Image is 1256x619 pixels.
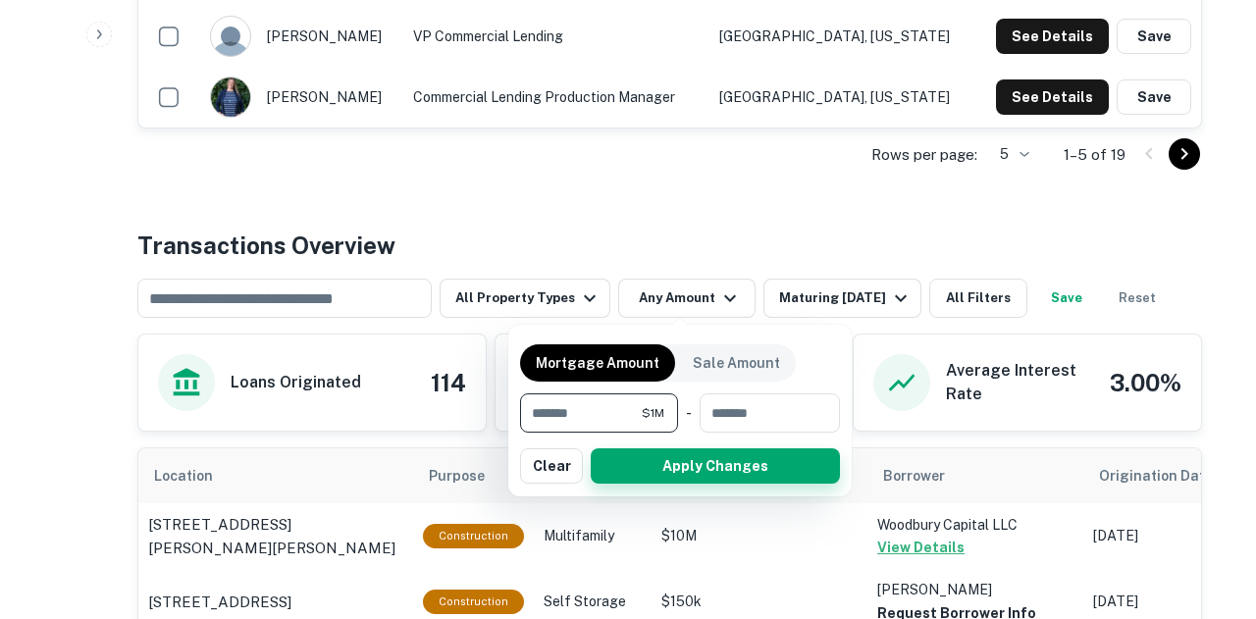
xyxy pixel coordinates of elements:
[686,393,692,433] div: -
[536,352,659,374] p: Mortgage Amount
[520,448,583,484] button: Clear
[642,404,664,422] span: $1M
[1158,462,1256,556] iframe: Chat Widget
[693,352,780,374] p: Sale Amount
[591,448,840,484] button: Apply Changes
